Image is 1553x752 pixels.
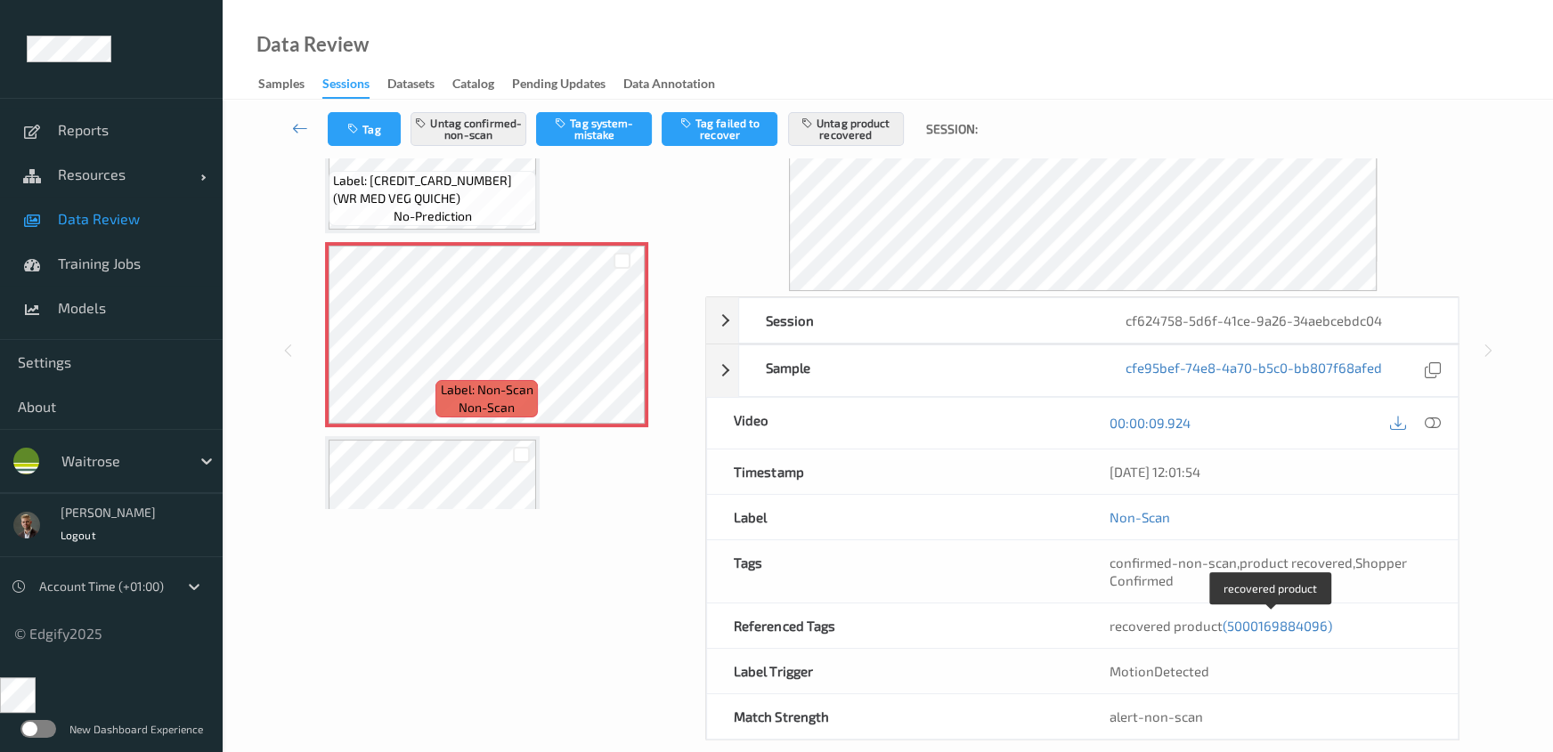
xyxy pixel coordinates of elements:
[452,75,494,97] div: Catalog
[328,112,401,146] button: Tag
[333,172,532,207] span: Label: [CREDIT_CARD_NUMBER] (WR MED VEG QUICHE)
[411,112,526,146] button: Untag confirmed-non-scan
[1110,708,1431,725] div: alert-non-scan
[707,540,1082,602] div: Tags
[1223,618,1332,634] span: (5000169884096)
[926,120,978,138] span: Session:
[1110,554,1407,588] span: Shopper Confirmed
[512,75,606,97] div: Pending Updates
[441,381,533,399] span: Label: Non-Scan
[707,449,1082,494] div: Timestamp
[1083,649,1458,693] div: MotionDetected
[662,112,777,146] button: Tag failed to recover
[459,399,515,416] span: non-scan
[1125,359,1381,383] a: cfe95bef-74e8-4a70-b5c0-bb807f68afed
[258,72,322,97] a: Samples
[1098,298,1457,343] div: cf624758-5d6f-41ce-9a26-34aebcebdc04
[387,72,452,97] a: Datasets
[706,297,1458,344] div: Sessioncf624758-5d6f-41ce-9a26-34aebcebdc04
[623,72,733,97] a: Data Annotation
[536,112,652,146] button: Tag system-mistake
[623,75,715,97] div: Data Annotation
[1110,508,1170,526] a: Non-Scan
[1110,618,1332,634] span: recovered product
[322,75,370,99] div: Sessions
[707,649,1082,693] div: Label Trigger
[258,75,305,97] div: Samples
[1110,554,1237,570] span: confirmed-non-scan
[707,694,1082,739] div: Match Strength
[707,603,1082,648] div: Referenced Tags
[256,36,369,53] div: Data Review
[707,398,1082,449] div: Video
[739,345,1098,396] div: Sample
[788,112,904,146] button: Untag product recovered
[322,72,387,99] a: Sessions
[739,298,1098,343] div: Session
[706,344,1458,397] div: Samplecfe95bef-74e8-4a70-b5c0-bb807f68afed
[1110,463,1431,481] div: [DATE] 12:01:54
[1110,554,1407,588] span: , ,
[452,72,512,97] a: Catalog
[1240,554,1353,570] span: product recovered
[387,75,435,97] div: Datasets
[394,207,472,225] span: no-prediction
[707,495,1082,539] div: Label
[1110,414,1191,432] a: 00:00:09.924
[512,72,623,97] a: Pending Updates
